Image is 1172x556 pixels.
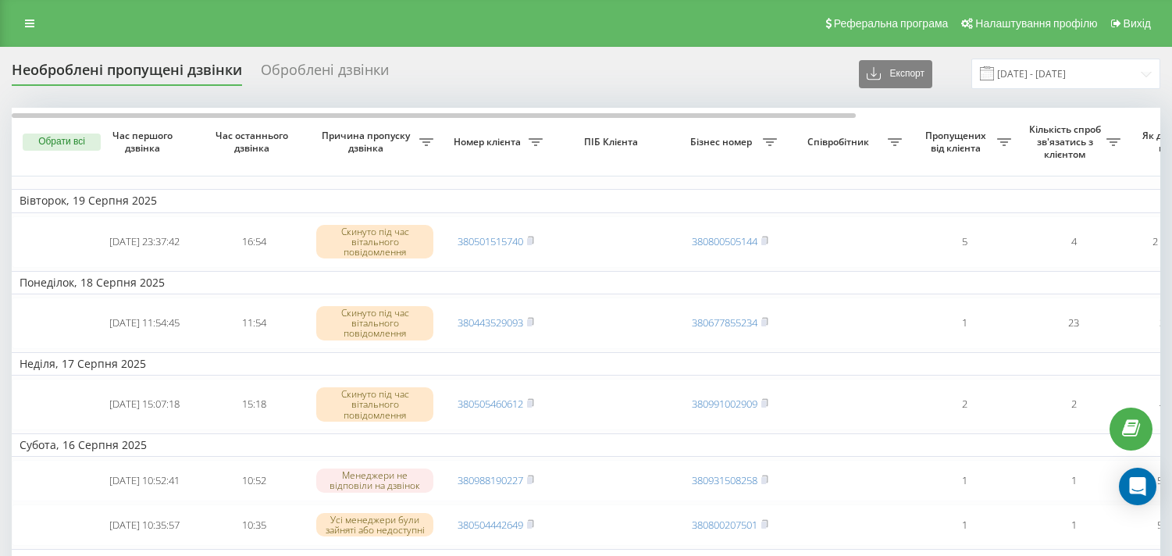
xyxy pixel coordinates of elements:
[458,397,523,411] a: 380505460612
[199,504,308,546] td: 10:35
[316,130,419,154] span: Причина пропуску дзвінка
[449,136,529,148] span: Номер клієнта
[90,460,199,501] td: [DATE] 10:52:41
[910,504,1019,546] td: 1
[316,387,433,422] div: Скинуто під час вітального повідомлення
[683,136,763,148] span: Бізнес номер
[199,379,308,430] td: 15:18
[458,518,523,532] a: 380504442649
[23,134,101,151] button: Обрати всі
[316,469,433,492] div: Менеджери не відповіли на дзвінок
[102,130,187,154] span: Час першого дзвінка
[12,62,242,86] div: Необроблені пропущені дзвінки
[834,17,949,30] span: Реферальна програма
[910,298,1019,349] td: 1
[90,298,199,349] td: [DATE] 11:54:45
[199,216,308,268] td: 16:54
[692,397,757,411] a: 380991002909
[458,473,523,487] a: 380988190227
[199,460,308,501] td: 10:52
[975,17,1097,30] span: Налаштування профілю
[910,379,1019,430] td: 2
[1019,460,1128,501] td: 1
[316,513,433,536] div: Усі менеджери були зайняті або недоступні
[212,130,296,154] span: Час останнього дзвінка
[1019,379,1128,430] td: 2
[90,504,199,546] td: [DATE] 10:35:57
[1019,216,1128,268] td: 4
[692,518,757,532] a: 380800207501
[692,234,757,248] a: 380800505144
[1019,298,1128,349] td: 23
[910,216,1019,268] td: 5
[90,216,199,268] td: [DATE] 23:37:42
[316,306,433,340] div: Скинуто під час вітального повідомлення
[564,136,662,148] span: ПІБ Клієнта
[692,473,757,487] a: 380931508258
[1119,468,1156,505] div: Open Intercom Messenger
[458,315,523,330] a: 380443529093
[261,62,389,86] div: Оброблені дзвінки
[458,234,523,248] a: 380501515740
[316,225,433,259] div: Скинуто під час вітального повідомлення
[917,130,997,154] span: Пропущених від клієнта
[1019,504,1128,546] td: 1
[1027,123,1106,160] span: Кількість спроб зв'язатись з клієнтом
[793,136,888,148] span: Співробітник
[859,60,932,88] button: Експорт
[692,315,757,330] a: 380677855234
[1124,17,1151,30] span: Вихід
[910,460,1019,501] td: 1
[199,298,308,349] td: 11:54
[90,379,199,430] td: [DATE] 15:07:18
